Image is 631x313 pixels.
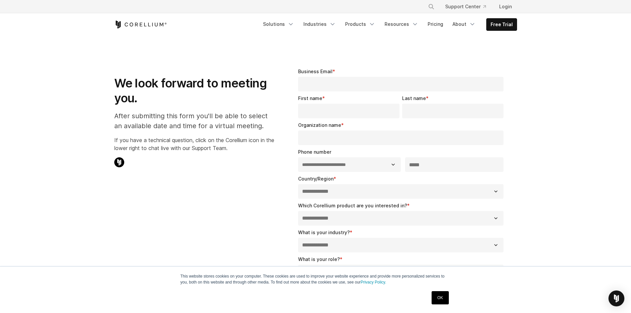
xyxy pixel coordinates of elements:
[298,95,322,101] span: First name
[361,280,386,285] a: Privacy Policy.
[341,18,379,30] a: Products
[114,76,274,106] h1: We look forward to meeting you.
[298,203,407,208] span: Which Corellium product are you interested in?
[181,273,451,285] p: This website stores cookies on your computer. These cookies are used to improve your website expe...
[298,176,334,182] span: Country/Region
[259,18,517,31] div: Navigation Menu
[114,111,274,131] p: After submitting this form you'll be able to select an available date and time for a virtual meet...
[114,21,167,28] a: Corellium Home
[114,136,274,152] p: If you have a technical question, click on the Corellium icon in the lower right to chat live wit...
[494,1,517,13] a: Login
[425,1,437,13] button: Search
[448,18,480,30] a: About
[299,18,340,30] a: Industries
[298,122,341,128] span: Organization name
[608,290,624,306] div: Open Intercom Messenger
[420,1,517,13] div: Navigation Menu
[424,18,447,30] a: Pricing
[298,230,350,235] span: What is your industry?
[487,19,517,30] a: Free Trial
[114,157,124,167] img: Corellium Chat Icon
[402,95,426,101] span: Last name
[259,18,298,30] a: Solutions
[440,1,491,13] a: Support Center
[298,256,340,262] span: What is your role?
[432,291,448,304] a: OK
[298,149,331,155] span: Phone number
[298,69,333,74] span: Business Email
[381,18,422,30] a: Resources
